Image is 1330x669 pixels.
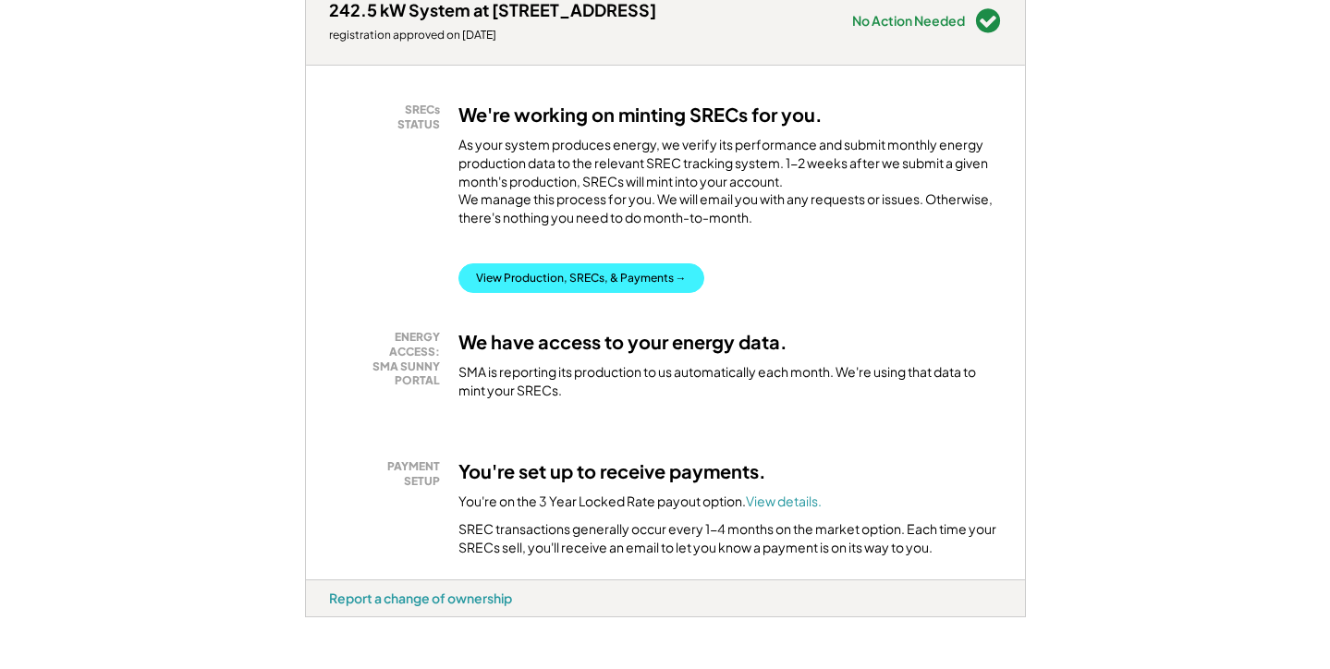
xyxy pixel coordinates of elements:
[458,330,787,354] h3: We have access to your energy data.
[852,14,965,27] div: No Action Needed
[305,617,374,625] div: s8ckgmd6 - VA Distributed
[338,103,440,131] div: SRECs STATUS
[458,493,822,511] div: You're on the 3 Year Locked Rate payout option.
[329,590,512,606] div: Report a change of ownership
[458,263,704,293] button: View Production, SRECs, & Payments →
[458,520,1002,556] div: SREC transactions generally occur every 1-4 months on the market option. Each time your SRECs sel...
[458,103,823,127] h3: We're working on minting SRECs for you.
[746,493,822,509] a: View details.
[329,28,656,43] div: registration approved on [DATE]
[458,459,766,483] h3: You're set up to receive payments.
[458,363,1002,399] div: SMA is reporting its production to us automatically each month. We're using that data to mint you...
[458,136,1002,236] div: As your system produces energy, we verify its performance and submit monthly energy production da...
[338,330,440,387] div: ENERGY ACCESS: SMA SUNNY PORTAL
[338,459,440,488] div: PAYMENT SETUP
